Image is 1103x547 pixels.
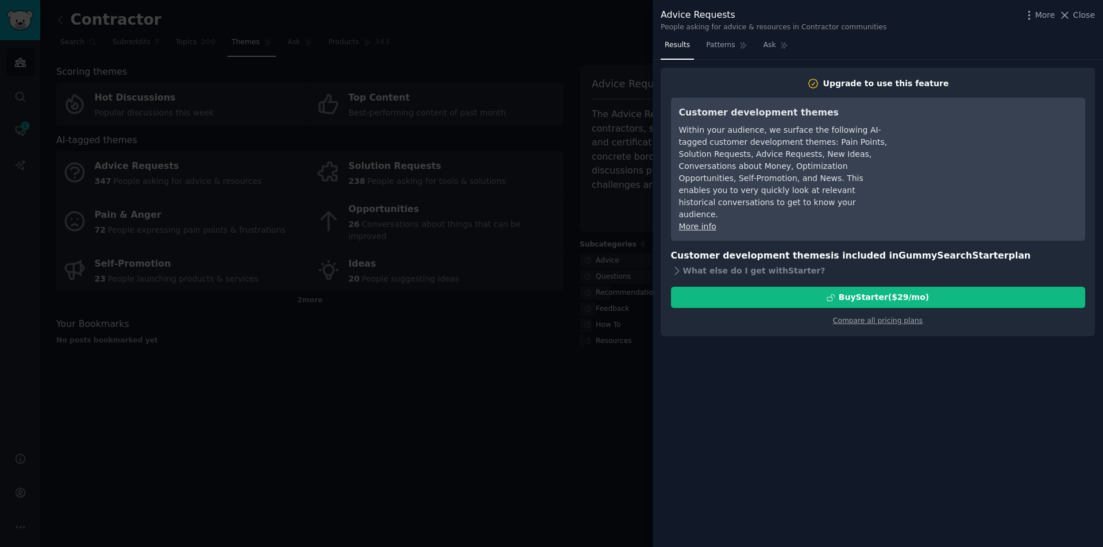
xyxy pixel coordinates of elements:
[1059,9,1095,21] button: Close
[679,124,889,221] div: Within your audience, we surface the following AI-tagged customer development themes: Pain Points...
[759,36,792,60] a: Ask
[1035,9,1055,21] span: More
[1073,9,1095,21] span: Close
[671,249,1085,263] h3: Customer development themes is included in plan
[839,291,929,303] div: Buy Starter ($ 29 /mo )
[661,36,694,60] a: Results
[763,40,776,51] span: Ask
[905,106,1077,192] iframe: YouTube video player
[671,287,1085,308] button: BuyStarter($29/mo)
[702,36,751,60] a: Patterns
[898,250,1008,261] span: GummySearch Starter
[679,222,716,231] a: More info
[661,8,886,22] div: Advice Requests
[1023,9,1055,21] button: More
[665,40,690,51] span: Results
[833,317,923,325] a: Compare all pricing plans
[706,40,735,51] span: Patterns
[823,78,949,90] div: Upgrade to use this feature
[661,22,886,33] div: People asking for advice & resources in Contractor communities
[671,263,1085,279] div: What else do I get with Starter ?
[679,106,889,120] h3: Customer development themes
